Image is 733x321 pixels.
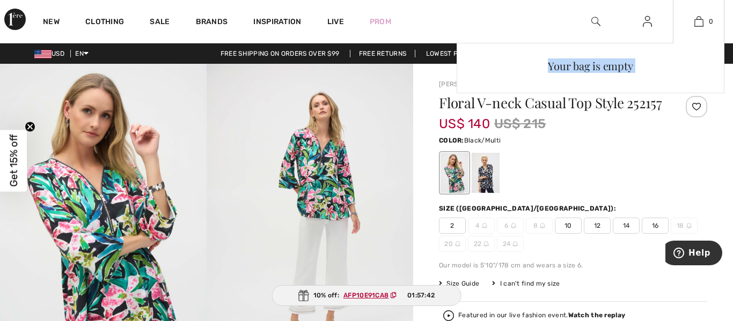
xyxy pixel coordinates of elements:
[441,153,468,193] div: Black/Multi
[253,17,301,28] span: Inspiration
[439,218,466,234] span: 2
[407,290,435,300] span: 01:57:42
[694,15,703,28] img: My Bag
[665,241,722,267] iframe: Opens a widget where you can find more information
[568,311,626,319] strong: Watch the replay
[483,241,489,247] img: ring-m.svg
[34,50,69,57] span: USD
[512,241,518,247] img: ring-m.svg
[196,17,228,28] a: Brands
[25,121,35,132] button: Close teaser
[34,50,52,58] img: US Dollar
[673,15,724,28] a: 0
[85,17,124,28] a: Clothing
[458,312,625,319] div: Featured in our live fashion event.
[75,50,89,57] span: EN
[497,236,524,252] span: 24
[327,16,344,27] a: Live
[439,137,464,144] span: Color:
[212,50,348,57] a: Free shipping on orders over $99
[350,50,416,57] a: Free Returns
[439,279,479,288] span: Size Guide
[455,241,460,247] img: ring-m.svg
[417,50,522,57] a: Lowest Price Guarantee
[370,16,391,27] a: Prom
[343,292,389,299] ins: AFP10E91CA8
[492,279,560,288] div: I can't find my size
[439,96,663,110] h1: Floral V-neck Casual Top Style 252157
[643,15,652,28] img: My Info
[439,236,466,252] span: 20
[43,17,60,28] a: New
[439,106,490,131] span: US$ 140
[4,9,26,30] img: 1ère Avenue
[8,135,20,187] span: Get 15% off
[591,15,600,28] img: search the website
[466,52,715,80] div: Your bag is empty
[272,285,461,306] div: 10% off:
[150,17,170,28] a: Sale
[634,15,661,28] a: Sign In
[439,80,493,88] a: [PERSON_NAME]
[439,204,618,213] div: Size ([GEOGRAPHIC_DATA]/[GEOGRAPHIC_DATA]):
[709,17,713,26] span: 0
[439,260,707,270] div: Our model is 5'10"/178 cm and wears a size 6.
[443,310,454,321] img: Watch the replay
[468,236,495,252] span: 22
[298,290,309,301] img: Gift.svg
